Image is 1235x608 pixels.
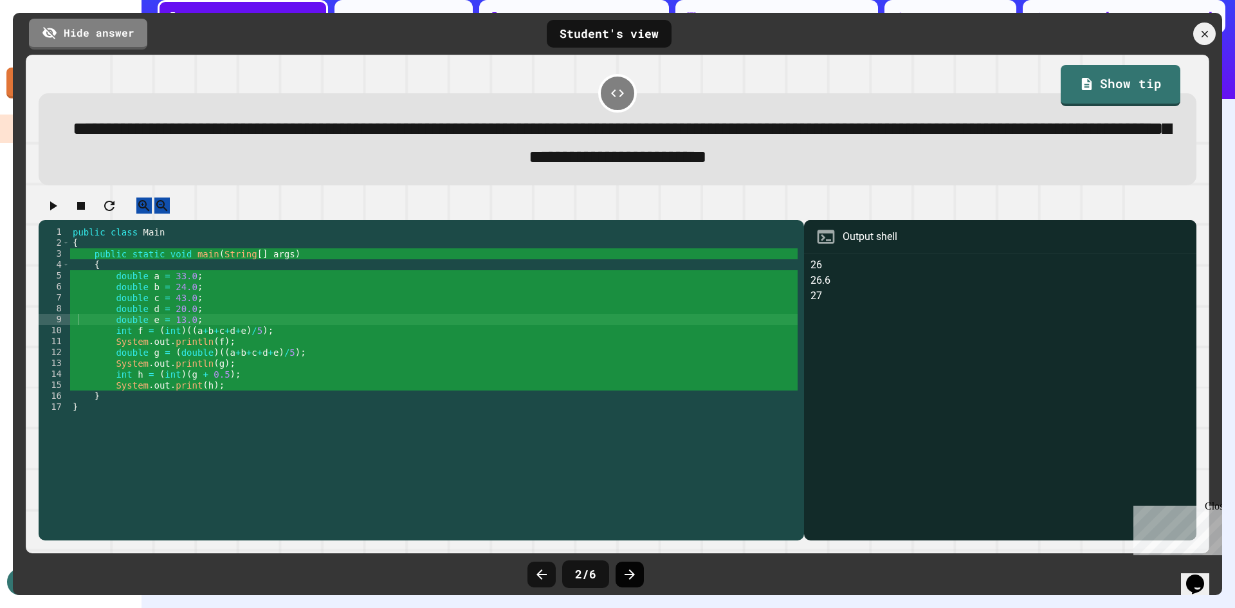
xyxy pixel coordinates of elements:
[39,281,70,292] div: 6
[39,226,70,237] div: 1
[39,237,70,248] div: 2
[29,19,147,50] a: Hide answer
[39,369,70,380] div: 14
[39,336,70,347] div: 11
[39,325,70,336] div: 10
[39,358,70,369] div: 13
[39,380,70,391] div: 15
[562,560,609,588] div: 2 / 6
[62,259,69,270] span: Toggle code folding, rows 4 through 16
[39,248,70,259] div: 3
[39,314,70,325] div: 9
[39,347,70,358] div: 12
[5,5,89,82] div: Chat with us now!Close
[39,259,70,270] div: 4
[843,229,897,244] div: Output shell
[810,257,1190,541] div: 26 26.6 27
[39,270,70,281] div: 5
[39,292,70,303] div: 7
[39,303,70,314] div: 8
[547,20,672,48] div: Student's view
[1181,557,1222,595] iframe: chat widget
[1128,501,1222,555] iframe: chat widget
[62,237,69,248] span: Toggle code folding, rows 2 through 17
[39,391,70,401] div: 16
[1061,65,1180,106] a: Show tip
[39,401,70,412] div: 17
